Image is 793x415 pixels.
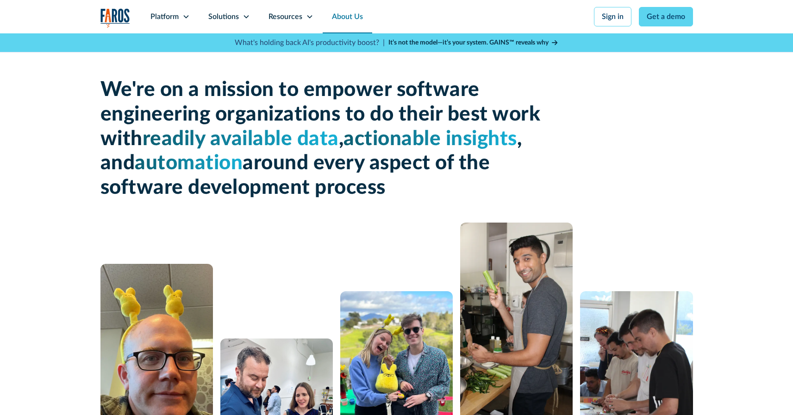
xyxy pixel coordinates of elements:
[135,153,243,173] span: automation
[150,11,179,22] div: Platform
[594,7,631,26] a: Sign in
[388,38,559,48] a: It’s not the model—it’s your system. GAINS™ reveals why
[388,39,549,46] strong: It’s not the model—it’s your system. GAINS™ reveals why
[100,8,130,27] img: Logo of the analytics and reporting company Faros.
[235,37,385,48] p: What's holding back AI's productivity boost? |
[100,78,545,200] h1: We're on a mission to empower software engineering organizations to do their best work with , , a...
[143,129,339,149] span: readily available data
[208,11,239,22] div: Solutions
[268,11,302,22] div: Resources
[100,8,130,27] a: home
[639,7,693,26] a: Get a demo
[343,129,517,149] span: actionable insights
